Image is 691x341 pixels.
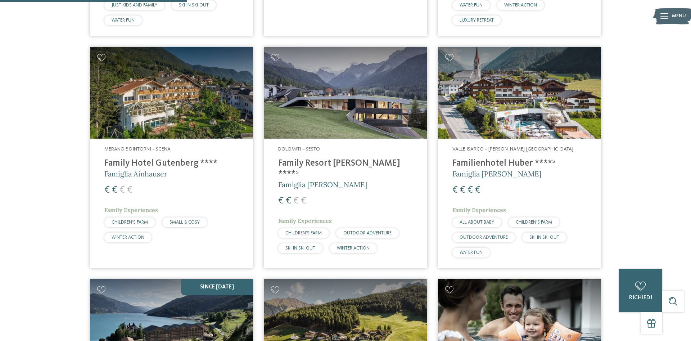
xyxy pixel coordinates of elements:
span: € [452,185,458,195]
span: Famiglia [PERSON_NAME] [452,169,541,178]
span: € [119,185,125,195]
span: € [301,196,306,206]
span: CHILDREN’S FARM [516,220,552,225]
span: € [293,196,299,206]
span: Family Experiences [104,206,158,214]
span: WINTER ACTION [504,3,537,8]
span: Family Experiences [278,217,332,224]
span: Famiglia Ainhauser [104,169,167,178]
span: WATER FUN [460,250,483,255]
span: WINTER ACTION [337,246,370,251]
img: Cercate un hotel per famiglie? Qui troverete solo i migliori! [438,47,601,139]
h4: Familienhotel Huber ****ˢ [452,158,587,169]
span: ALL ABOUT BABY [460,220,494,225]
a: Cercate un hotel per famiglie? Qui troverete solo i migliori! Dolomiti – Sesto Family Resort [PER... [264,47,427,268]
span: WINTER ACTION [112,235,144,240]
a: richiedi [619,269,662,312]
a: Cercate un hotel per famiglie? Qui troverete solo i migliori! Valle Isarco – [PERSON_NAME]-[GEOGR... [438,47,601,268]
span: Valle Isarco – [PERSON_NAME]-[GEOGRAPHIC_DATA] [452,147,573,152]
span: SMALL & COSY [170,220,200,225]
span: JUST KIDS AND FAMILY [112,3,157,8]
span: € [460,185,465,195]
h4: Family Hotel Gutenberg **** [104,158,239,169]
span: LUXURY RETREAT [460,18,494,23]
span: Merano e dintorni – Scena [104,147,171,152]
span: SKI-IN SKI-OUT [529,235,559,240]
span: € [475,185,480,195]
span: Family Experiences [452,206,506,214]
img: Family Resort Rainer ****ˢ [264,47,427,139]
span: SKI-IN SKI-OUT [285,246,315,251]
span: richiedi [629,295,652,301]
span: Dolomiti – Sesto [278,147,320,152]
span: € [286,196,291,206]
span: WATER FUN [460,3,483,8]
span: Famiglia [PERSON_NAME] [278,180,367,189]
a: Cercate un hotel per famiglie? Qui troverete solo i migliori! Merano e dintorni – Scena Family Ho... [90,47,253,268]
img: Family Hotel Gutenberg **** [90,47,253,139]
span: SKI-IN SKI-OUT [179,3,209,8]
span: € [104,185,110,195]
span: € [127,185,132,195]
span: € [112,185,117,195]
span: CHILDREN’S FARM [285,231,322,235]
span: OUTDOOR ADVENTURE [343,231,392,235]
span: WATER FUN [112,18,135,23]
span: CHILDREN’S FARM [112,220,148,225]
span: OUTDOOR ADVENTURE [460,235,508,240]
span: € [468,185,473,195]
span: € [278,196,284,206]
h4: Family Resort [PERSON_NAME] ****ˢ [278,158,412,180]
